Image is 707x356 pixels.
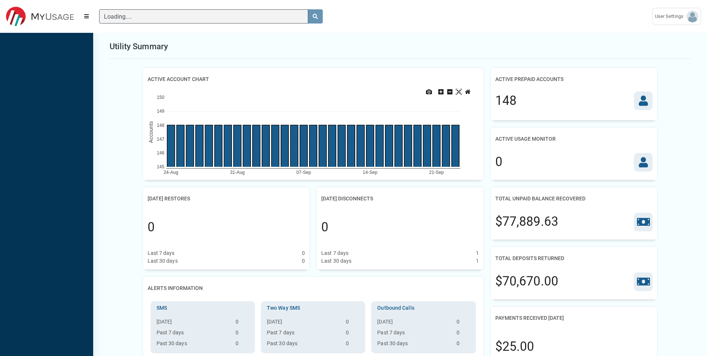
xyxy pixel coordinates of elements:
th: Past 30 days [154,340,233,350]
div: Last 30 days [148,257,178,265]
div: 0 [148,218,155,237]
span: User Settings [655,13,687,20]
td: 0 [233,318,252,329]
td: 0 [454,340,473,350]
div: 0 [302,257,305,265]
td: 0 [343,340,362,350]
button: Menu [80,10,93,23]
h2: [DATE] Disconnects [321,192,373,206]
td: 0 [343,329,362,340]
div: Last 30 days [321,257,351,265]
h2: Active Usage Monitor [495,132,556,146]
h2: Alerts Information [148,281,203,295]
button: search [308,9,323,24]
div: 148 [495,91,517,110]
div: $70,670.00 [495,272,558,291]
h1: Utility Summary [110,40,168,53]
h2: Total Unpaid Balance Recovered [495,192,586,206]
div: $25.00 [495,337,534,356]
h2: Active Prepaid Accounts [495,72,564,86]
div: 1 [476,249,479,257]
td: 0 [454,329,473,340]
div: Last 7 days [148,249,175,257]
th: [DATE] [264,318,343,329]
img: ESITESTV3 Logo [6,7,74,26]
div: Last 7 days [321,249,348,257]
div: 0 [495,153,502,171]
th: Past 30 days [374,340,453,350]
h2: [DATE] Restores [148,192,190,206]
td: 0 [233,329,252,340]
th: [DATE] [374,318,453,329]
h3: SMS [154,304,252,312]
div: 0 [302,249,305,257]
div: 1 [476,257,479,265]
td: 0 [343,318,362,329]
h2: Total Deposits Returned [495,252,564,265]
h3: Outbound Calls [374,304,473,312]
input: Search [99,9,308,24]
th: [DATE] [154,318,233,329]
h2: Payments Received [DATE] [495,311,564,325]
h3: Two Way SMS [264,304,362,312]
th: Past 7 days [374,329,453,340]
td: 0 [454,318,473,329]
th: Past 7 days [154,329,233,340]
div: $77,889.63 [495,212,558,231]
th: Past 7 days [264,329,343,340]
th: Past 30 days [264,340,343,350]
div: 0 [321,218,328,237]
a: User Settings [652,8,701,25]
td: 0 [233,340,252,350]
h2: Active Account Chart [148,72,209,86]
